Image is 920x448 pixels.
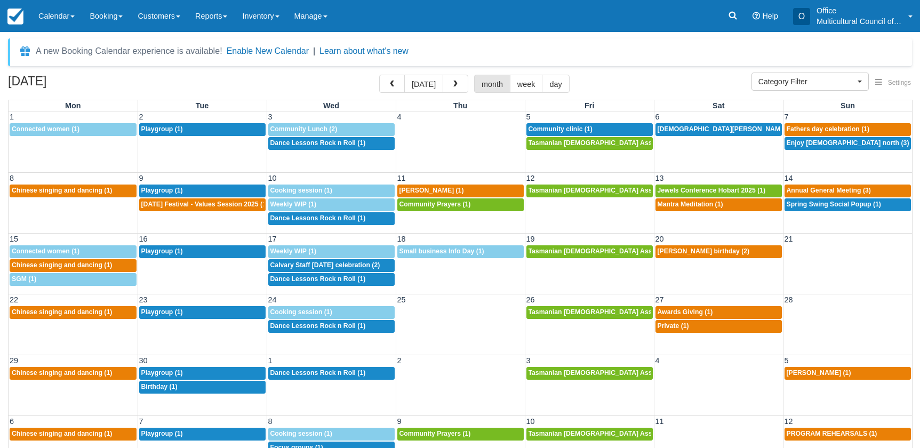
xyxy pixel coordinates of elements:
span: Mon [65,101,81,110]
span: 12 [525,174,536,182]
span: 4 [654,356,661,365]
span: Playgroup (1) [141,369,183,377]
span: [PERSON_NAME] (1) [787,369,851,377]
span: 9 [138,174,145,182]
span: Chinese singing and dancing (1) [12,308,112,316]
a: Birthday (1) [139,381,266,394]
span: Jewels Conference Hobart 2025 (1) [658,187,766,194]
i: Help [753,12,760,20]
span: Playgroup (1) [141,125,183,133]
span: 7 [138,417,145,426]
span: Weekly WIP (1) [270,201,317,208]
span: Enjoy [DEMOGRAPHIC_DATA] north (3) [787,139,909,147]
span: 15 [9,235,19,243]
a: Dance Lessons Rock n Roll (1) [268,367,395,380]
a: [DEMOGRAPHIC_DATA][PERSON_NAME]’s birthday (1) [655,123,782,136]
span: Calvary Staff [DATE] celebration (2) [270,261,380,269]
button: Category Filter [751,73,869,91]
span: | [313,46,315,55]
span: Spring Swing Social Popup (1) [787,201,881,208]
span: Weekly WIP (1) [270,247,317,255]
a: Tasmanian [DEMOGRAPHIC_DATA] Association -Weekly Praying (1) [526,367,653,380]
button: week [510,75,543,93]
span: 30 [138,356,149,365]
span: Small business Info Day (1) [399,247,484,255]
span: Fri [585,101,594,110]
a: Chinese singing and dancing (1) [10,185,137,197]
span: Dance Lessons Rock n Roll (1) [270,139,366,147]
a: Tasmanian [DEMOGRAPHIC_DATA] Association -Weekly Praying (1) [526,185,653,197]
span: 3 [525,356,532,365]
span: 11 [396,174,407,182]
span: Community Lunch (2) [270,125,338,133]
span: 10 [267,174,278,182]
a: Learn about what's new [319,46,409,55]
a: Playgroup (1) [139,185,266,197]
span: 11 [654,417,665,426]
span: Community Prayers (1) [399,201,471,208]
span: 21 [783,235,794,243]
span: 6 [9,417,15,426]
span: Playgroup (1) [141,430,183,437]
span: 3 [267,113,274,121]
button: [DATE] [404,75,443,93]
span: 18 [396,235,407,243]
div: O [793,8,810,25]
a: [PERSON_NAME] (1) [785,367,911,380]
a: Community clinic (1) [526,123,653,136]
span: 22 [9,295,19,304]
span: 6 [654,113,661,121]
a: Community Prayers (1) [397,428,524,441]
a: Dance Lessons Rock n Roll (1) [268,137,395,150]
span: 29 [9,356,19,365]
span: Settings [888,79,911,86]
span: Sat [713,101,724,110]
span: 7 [783,113,790,121]
a: Tasmanian [DEMOGRAPHIC_DATA] Association -Weekly Praying (1) [526,306,653,319]
span: Dance Lessons Rock n Roll (1) [270,275,366,283]
a: Cooking session (1) [268,306,395,319]
span: 5 [783,356,790,365]
span: Tasmanian [DEMOGRAPHIC_DATA] Association -Weekly Praying (1) [529,139,739,147]
span: 1 [9,113,15,121]
a: Dance Lessons Rock n Roll (1) [268,273,395,286]
span: Playgroup (1) [141,187,183,194]
a: Weekly WIP (1) [268,245,395,258]
span: [DEMOGRAPHIC_DATA][PERSON_NAME]’s birthday (1) [658,125,830,133]
span: 14 [783,174,794,182]
span: Dance Lessons Rock n Roll (1) [270,214,366,222]
a: Enjoy [DEMOGRAPHIC_DATA] north (3) [785,137,911,150]
span: 20 [654,235,665,243]
span: Tasmanian [DEMOGRAPHIC_DATA] Association -Weekly Praying (1) [529,369,739,377]
span: 4 [396,113,403,121]
p: Office [817,5,902,16]
a: Playgroup (1) [139,428,266,441]
span: Tasmanian [DEMOGRAPHIC_DATA] Association -Weekly Praying (1) [529,308,739,316]
span: PROGRAM REHEARSALS (1) [787,430,877,437]
a: [DATE] Festival - Values Session 2025 (1) [139,198,266,211]
span: 24 [267,295,278,304]
a: Connected women (1) [10,123,137,136]
a: Spring Swing Social Popup (1) [785,198,911,211]
img: checkfront-main-nav-mini-logo.png [7,9,23,25]
span: Community Prayers (1) [399,430,471,437]
span: Cooking session (1) [270,187,332,194]
span: Awards Giving (1) [658,308,713,316]
span: 2 [138,113,145,121]
span: Fathers day celebration (1) [787,125,870,133]
a: Cooking session (1) [268,428,395,441]
span: 10 [525,417,536,426]
span: 8 [267,417,274,426]
a: SGM (1) [10,273,137,286]
a: Dance Lessons Rock n Roll (1) [268,212,395,225]
a: PROGRAM REHEARSALS (1) [785,428,911,441]
span: 1 [267,356,274,365]
span: Playgroup (1) [141,247,183,255]
a: Playgroup (1) [139,245,266,258]
span: 8 [9,174,15,182]
button: month [474,75,510,93]
button: Settings [869,75,917,91]
p: Multicultural Council of [GEOGRAPHIC_DATA] [817,16,902,27]
span: Private (1) [658,322,689,330]
a: Private (1) [655,320,782,333]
